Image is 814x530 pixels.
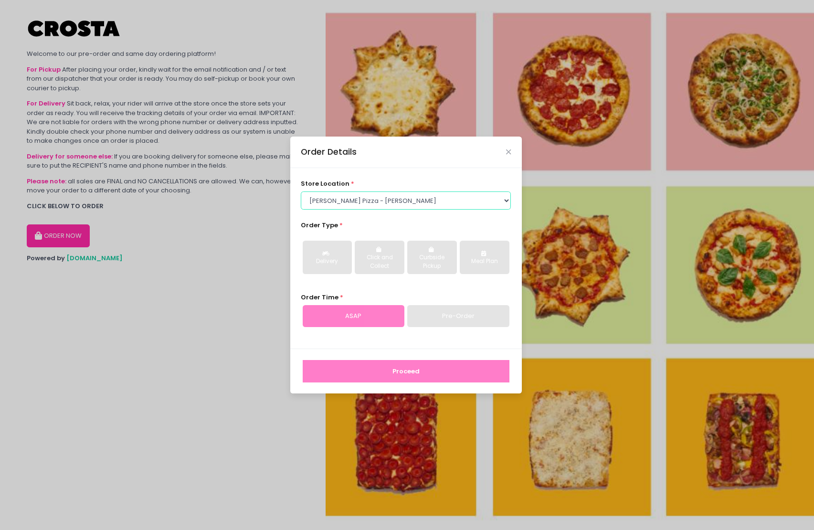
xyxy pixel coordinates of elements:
[466,257,502,266] div: Meal Plan
[407,241,456,274] button: Curbside Pickup
[301,221,338,230] span: Order Type
[361,254,397,270] div: Click and Collect
[303,360,509,383] button: Proceed
[301,179,349,188] span: store location
[301,146,357,158] div: Order Details
[309,257,345,266] div: Delivery
[301,293,338,302] span: Order Time
[355,241,404,274] button: Click and Collect
[414,254,450,270] div: Curbside Pickup
[506,149,511,154] button: Close
[303,241,352,274] button: Delivery
[460,241,509,274] button: Meal Plan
